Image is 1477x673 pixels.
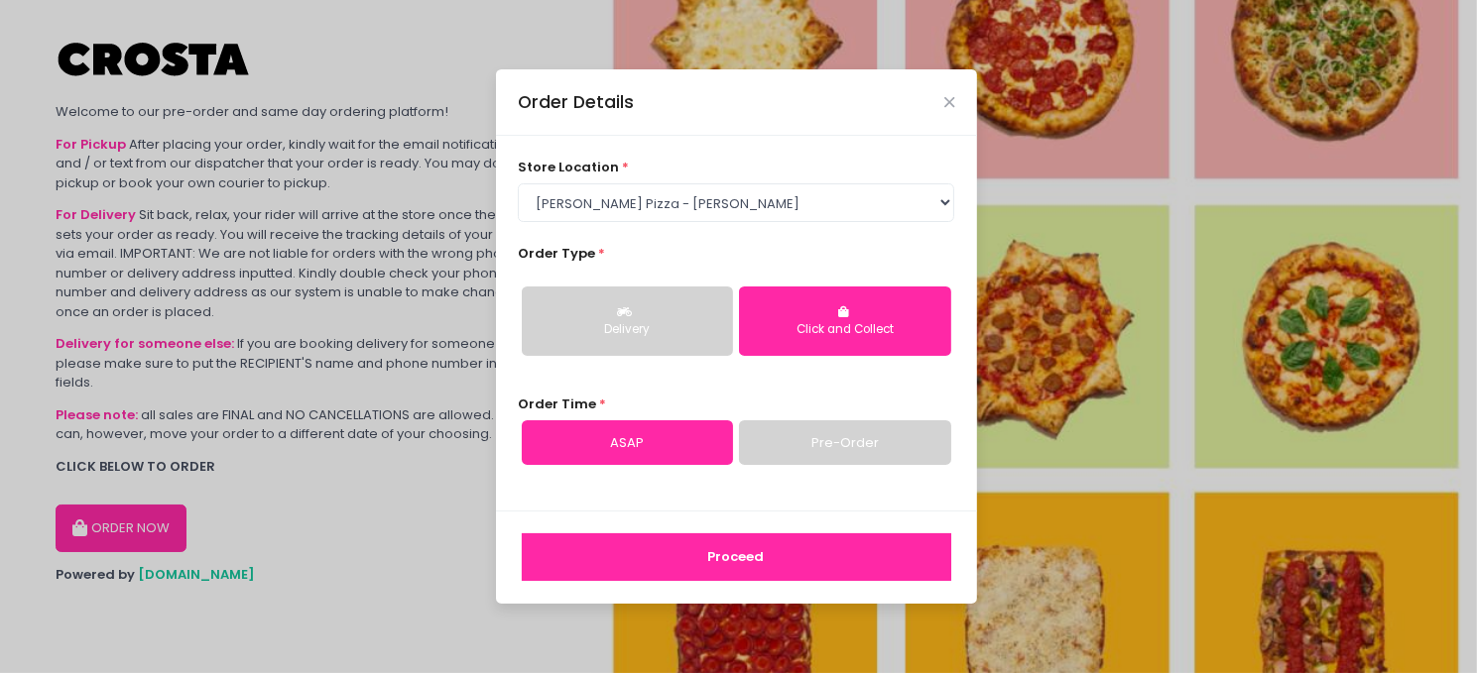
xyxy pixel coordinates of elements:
[739,286,950,356] button: Click and Collect
[753,321,936,339] div: Click and Collect
[536,321,719,339] div: Delivery
[522,286,733,356] button: Delivery
[522,420,733,466] a: ASAP
[944,97,954,107] button: Close
[522,533,951,581] button: Proceed
[518,158,619,176] span: store location
[518,244,595,263] span: Order Type
[518,394,596,413] span: Order Time
[739,420,950,466] a: Pre-Order
[518,89,634,115] div: Order Details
